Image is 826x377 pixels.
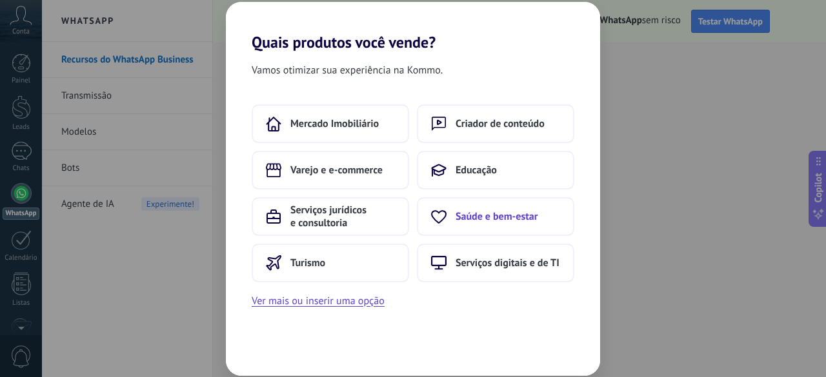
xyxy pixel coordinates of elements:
span: Vamos otimizar sua experiência na Kommo. [252,62,443,79]
button: Educação [417,151,574,189]
span: Varejo e e-commerce [290,164,383,177]
span: Mercado Imobiliário [290,117,379,130]
span: Saúde e bem-estar [456,210,538,223]
h2: Quais produtos você vende? [226,2,600,52]
span: Serviços digitais e de TI [456,256,559,269]
button: Mercado Imobiliário [252,104,409,143]
span: Educação [456,164,497,177]
span: Criador de conteúdo [456,117,545,130]
span: Turismo [290,256,325,269]
button: Varejo e e-commerce [252,151,409,189]
button: Turismo [252,244,409,282]
span: Serviços jurídicos e consultoria [290,204,395,229]
button: Ver mais ou inserir uma opção [252,293,385,309]
button: Serviços digitais e de TI [417,244,574,282]
button: Serviços jurídicos e consultoria [252,197,409,236]
button: Saúde e bem-estar [417,197,574,236]
button: Criador de conteúdo [417,104,574,143]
